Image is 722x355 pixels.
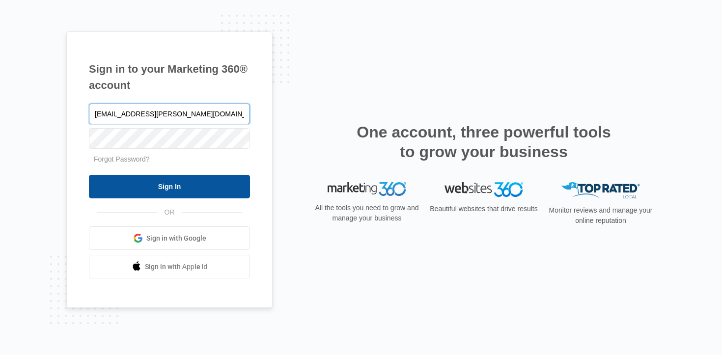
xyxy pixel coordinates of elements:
a: Sign in with Apple Id [89,255,250,278]
a: Sign in with Google [89,226,250,250]
p: Monitor reviews and manage your online reputation [546,205,656,226]
img: Websites 360 [444,182,523,196]
a: Forgot Password? [94,155,150,163]
img: Top Rated Local [561,182,640,198]
span: Sign in with Google [146,233,206,244]
h2: One account, three powerful tools to grow your business [354,122,614,162]
img: Marketing 360 [328,182,406,196]
p: Beautiful websites that drive results [429,204,539,214]
p: All the tools you need to grow and manage your business [312,203,422,223]
h1: Sign in to your Marketing 360® account [89,61,250,93]
span: OR [158,207,182,218]
input: Sign In [89,175,250,198]
input: Email [89,104,250,124]
span: Sign in with Apple Id [145,262,208,272]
